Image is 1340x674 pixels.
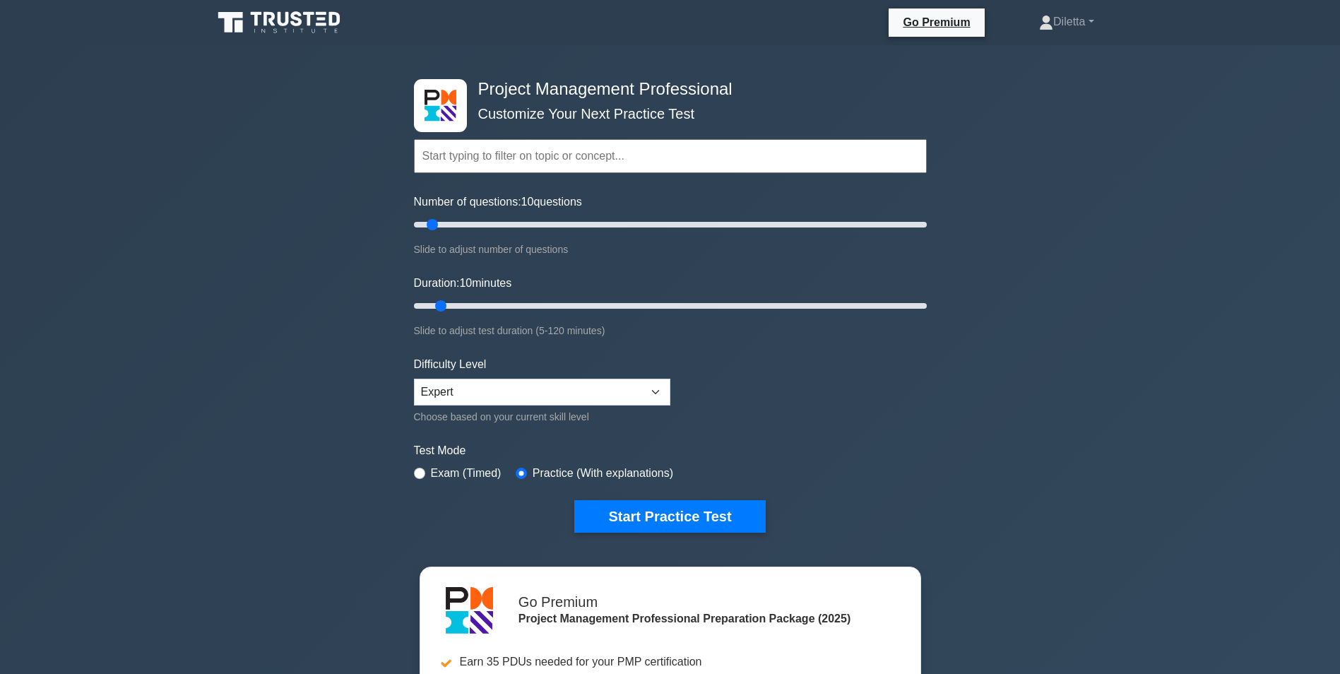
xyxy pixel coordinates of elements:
label: Practice (With explanations) [533,465,673,482]
label: Difficulty Level [414,356,487,373]
input: Start typing to filter on topic or concept... [414,139,927,173]
label: Exam (Timed) [431,465,502,482]
div: Slide to adjust test duration (5-120 minutes) [414,322,927,339]
label: Duration: minutes [414,275,512,292]
label: Test Mode [414,442,927,459]
h4: Project Management Professional [473,79,858,100]
span: 10 [459,277,472,289]
div: Slide to adjust number of questions [414,241,927,258]
button: Start Practice Test [574,500,765,533]
a: Diletta [1005,8,1127,36]
div: Choose based on your current skill level [414,408,670,425]
span: 10 [521,196,534,208]
label: Number of questions: questions [414,194,582,211]
a: Go Premium [894,13,978,31]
